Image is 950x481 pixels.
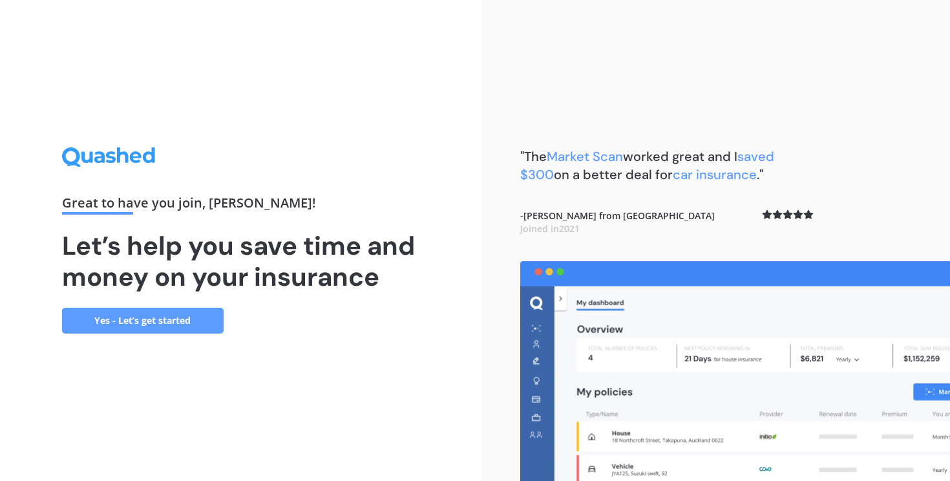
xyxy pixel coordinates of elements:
span: saved $300 [520,148,774,183]
div: Great to have you join , [PERSON_NAME] ! [62,197,420,215]
img: dashboard.webp [520,261,950,481]
span: Joined in 2021 [520,222,580,235]
h1: Let’s help you save time and money on your insurance [62,230,420,292]
span: Market Scan [547,148,623,165]
b: "The worked great and I on a better deal for ." [520,148,774,183]
b: - [PERSON_NAME] from [GEOGRAPHIC_DATA] [520,209,715,235]
a: Yes - Let’s get started [62,308,224,334]
span: car insurance [673,166,757,183]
